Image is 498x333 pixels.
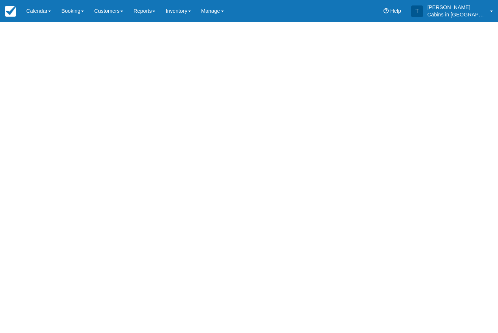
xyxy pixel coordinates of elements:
span: Help [390,8,401,14]
img: checkfront-main-nav-mini-logo.png [5,6,16,17]
p: Cabins in [GEOGRAPHIC_DATA] [427,11,486,18]
i: Help [384,8,389,13]
div: T [411,5,423,17]
p: [PERSON_NAME] [427,4,486,11]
